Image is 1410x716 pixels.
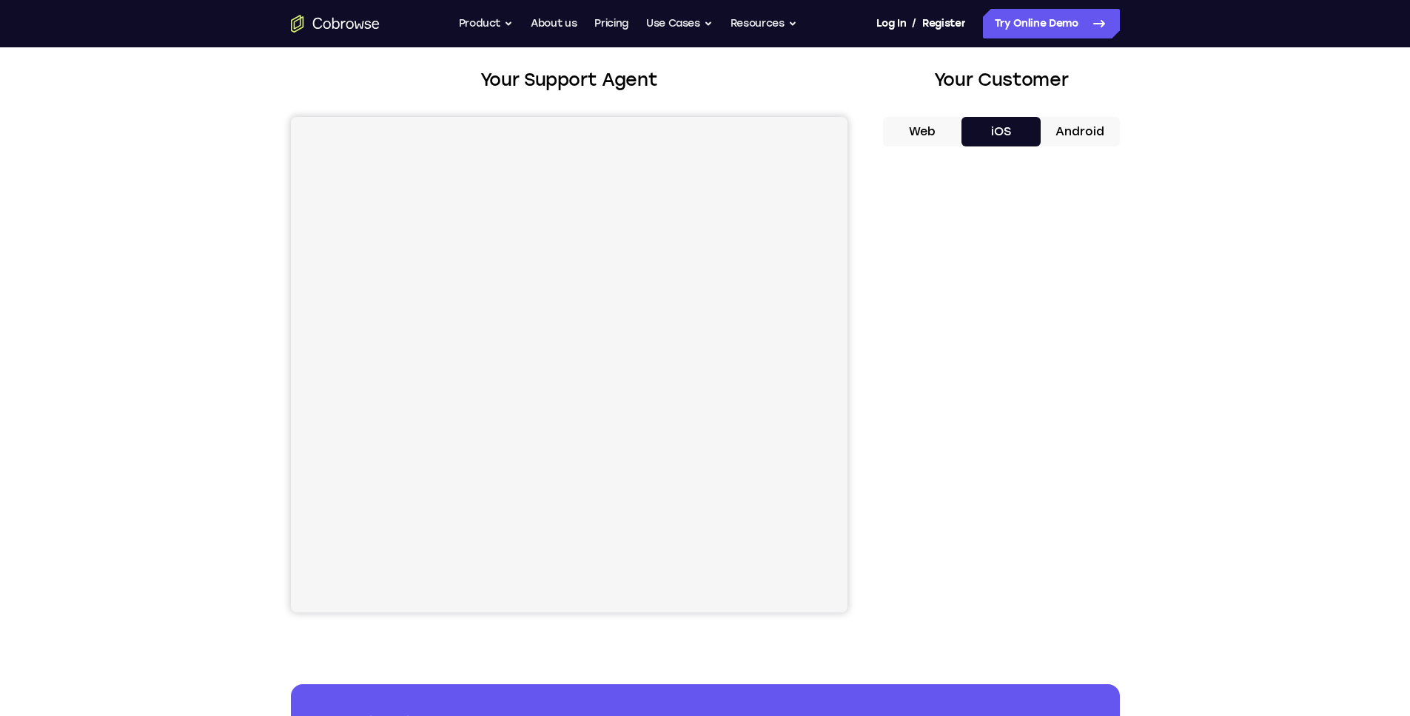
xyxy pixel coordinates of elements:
a: About us [531,9,577,38]
a: Register [922,9,965,38]
a: Log In [876,9,906,38]
a: Pricing [594,9,628,38]
h2: Your Customer [883,67,1120,93]
span: / [912,15,916,33]
a: Try Online Demo [983,9,1120,38]
button: Use Cases [646,9,713,38]
button: Android [1041,117,1120,146]
a: Go to the home page [291,15,380,33]
button: iOS [961,117,1041,146]
button: Web [883,117,962,146]
button: Product [459,9,514,38]
h2: Your Support Agent [291,67,847,93]
iframe: Agent [291,117,847,612]
button: Resources [731,9,797,38]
